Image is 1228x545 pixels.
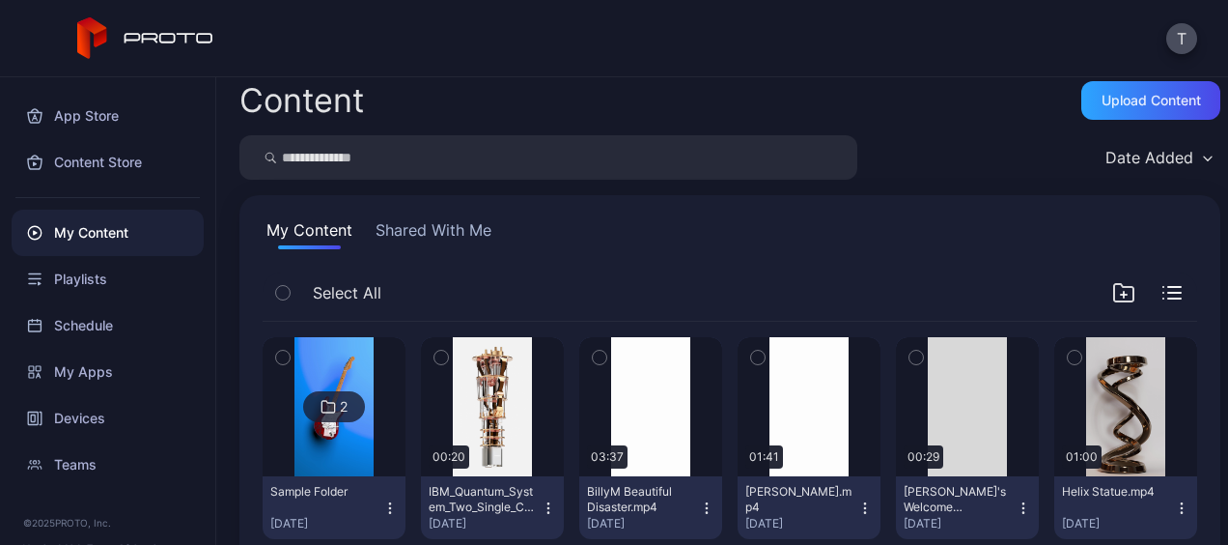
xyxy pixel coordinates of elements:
div: Upload Content [1102,93,1201,108]
button: IBM_Quantum_System_Two_Single_Chandelier.mp4[DATE] [421,476,564,539]
a: My Apps [12,349,204,395]
div: Date Added [1105,148,1193,167]
button: My Content [263,218,356,249]
a: Devices [12,395,204,442]
div: David's Welcome Video.mp4 [904,484,1010,515]
a: Schedule [12,302,204,349]
div: BillyM Silhouette.mp4 [745,484,851,515]
div: IBM_Quantum_System_Two_Single_Chandelier.mp4 [429,484,535,515]
button: Sample Folder[DATE] [263,476,405,539]
div: Sample Folder [270,484,377,500]
div: Helix Statue.mp4 [1062,484,1168,500]
div: [DATE] [270,516,382,531]
div: 2 [340,398,348,416]
a: My Content [12,210,204,256]
div: [DATE] [429,516,541,531]
a: Teams [12,442,204,488]
span: Select All [313,281,381,304]
div: [DATE] [1062,516,1174,531]
div: [DATE] [587,516,699,531]
div: [DATE] [745,516,857,531]
button: T [1166,23,1197,54]
button: Upload Content [1081,81,1220,120]
a: Playlists [12,256,204,302]
a: Content Store [12,139,204,186]
button: [PERSON_NAME].mp4[DATE] [738,476,880,539]
div: BillyM Beautiful Disaster.mp4 [587,484,693,515]
button: [PERSON_NAME]'s Welcome Video.mp4[DATE] [896,476,1039,539]
button: Date Added [1096,135,1220,180]
div: [DATE] [904,516,1016,531]
button: BillyM Beautiful Disaster.mp4[DATE] [579,476,722,539]
div: © 2025 PROTO, Inc. [23,515,192,531]
button: Helix Statue.mp4[DATE] [1054,476,1197,539]
a: App Store [12,93,204,139]
div: Content [239,84,364,117]
button: Shared With Me [372,218,495,249]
